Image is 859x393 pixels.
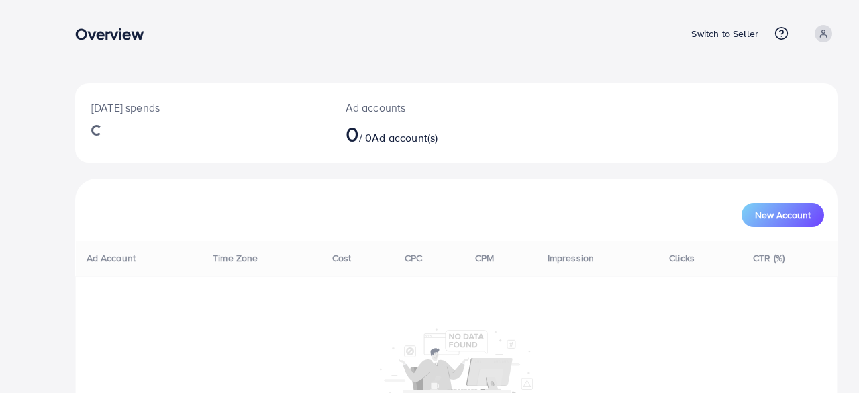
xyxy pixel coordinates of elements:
h3: Overview [75,24,154,44]
h2: / 0 [346,121,504,146]
p: Ad accounts [346,99,504,116]
button: New Account [742,203,824,227]
p: [DATE] spends [91,99,313,116]
span: 0 [346,118,359,149]
p: Switch to Seller [691,26,758,42]
span: New Account [755,210,811,220]
span: Ad account(s) [372,130,438,145]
